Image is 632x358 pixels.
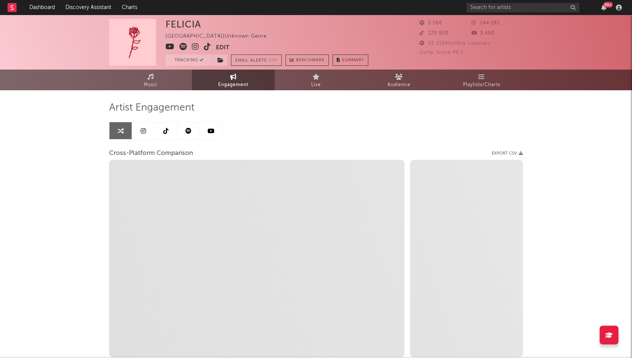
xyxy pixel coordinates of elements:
[463,80,500,89] span: Playlists/Charts
[419,50,463,55] span: Jump Score: 96.1
[109,70,192,90] a: Music
[231,55,282,66] button: Email AlertsOff
[492,151,523,156] button: Export CSV
[275,70,357,90] a: Live
[216,43,229,52] button: Edit
[471,21,500,26] span: 144 192
[466,3,579,12] input: Search for artists
[166,55,213,66] button: Tracking
[144,80,158,89] span: Music
[296,56,325,65] span: Benchmark
[311,80,321,89] span: Live
[471,31,495,36] span: 3 490
[192,70,275,90] a: Engagement
[109,103,194,112] span: Artist Engagement
[166,19,201,30] div: FELICIA
[166,32,275,41] div: [GEOGRAPHIC_DATA] | Unknown Genre
[419,41,491,46] span: 33 516 Monthly Listeners
[109,149,193,158] span: Cross-Platform Comparison
[269,59,278,63] em: Off
[419,31,449,36] span: 170 900
[601,5,606,11] button: 99+
[419,21,442,26] span: 5 508
[342,58,364,62] span: Summary
[218,80,248,89] span: Engagement
[440,70,523,90] a: Playlists/Charts
[333,55,368,66] button: Summary
[387,80,410,89] span: Audience
[286,55,329,66] a: Benchmark
[357,70,440,90] a: Audience
[603,2,613,8] div: 99 +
